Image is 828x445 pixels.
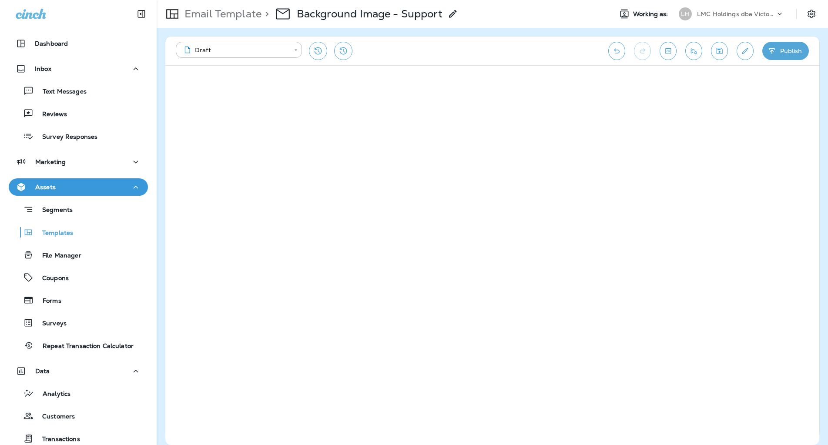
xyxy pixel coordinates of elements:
p: Templates [34,229,73,238]
button: Coupons [9,268,148,287]
button: Analytics [9,384,148,402]
p: Text Messages [34,88,87,96]
button: Publish [762,42,809,60]
button: Text Messages [9,82,148,100]
button: Assets [9,178,148,196]
button: Reviews [9,104,148,123]
button: Edit details [737,42,754,60]
div: Draft [182,46,288,54]
p: Survey Responses [34,133,97,141]
p: Email Template [181,7,261,20]
button: Forms [9,291,148,309]
p: Assets [35,184,56,191]
button: Restore from previous version [309,42,327,60]
span: Working as: [633,10,670,18]
p: LMC Holdings dba Victory Lane Quick Oil Change [697,10,775,17]
button: Dashboard [9,35,148,52]
p: Forms [34,297,61,305]
p: Segments [34,206,73,215]
button: View Changelog [334,42,352,60]
p: Background Image - Support [297,7,442,20]
p: Dashboard [35,40,68,47]
div: LH [679,7,692,20]
button: Repeat Transaction Calculator [9,336,148,355]
button: Data [9,362,148,380]
button: Inbox [9,60,148,77]
button: Survey Responses [9,127,148,145]
button: Segments [9,200,148,219]
button: Surveys [9,314,148,332]
button: Undo [608,42,625,60]
button: Save [711,42,728,60]
p: Marketing [35,158,66,165]
p: Surveys [34,320,67,328]
p: > [261,7,269,20]
p: Customers [34,413,75,421]
button: Toggle preview [660,42,677,60]
button: File Manager [9,246,148,264]
button: Templates [9,223,148,241]
button: Collapse Sidebar [129,5,154,23]
p: File Manager [34,252,81,260]
button: Settings [804,6,819,22]
p: Repeat Transaction Calculator [34,342,134,351]
button: Send test email [685,42,702,60]
p: Analytics [34,390,70,398]
p: Reviews [34,110,67,119]
p: Coupons [34,274,69,283]
p: Inbox [35,65,51,72]
p: Data [35,368,50,375]
button: Customers [9,407,148,425]
button: Marketing [9,153,148,171]
p: Transactions [34,435,80,444]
